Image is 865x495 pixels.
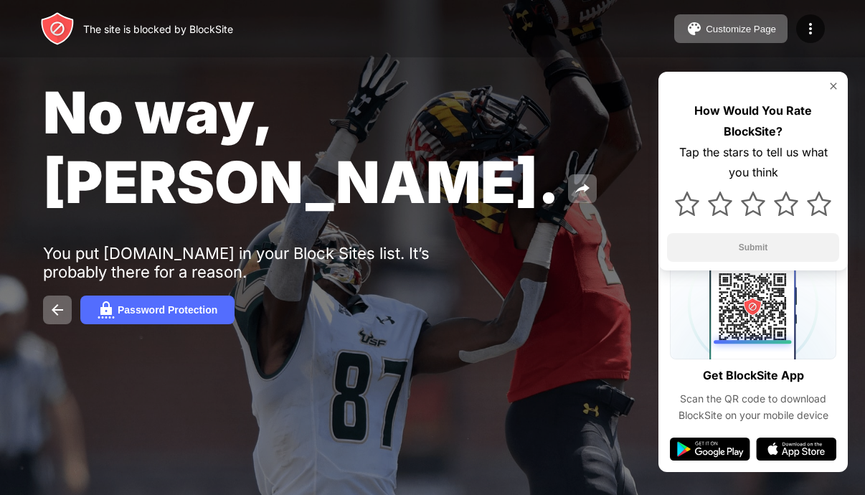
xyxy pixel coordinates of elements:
img: star.svg [807,192,831,216]
span: No way, [PERSON_NAME]. [43,77,559,217]
div: Scan the QR code to download BlockSite on your mobile device [670,391,836,423]
button: Submit [667,233,839,262]
img: app-store.svg [756,438,836,461]
button: Password Protection [80,296,235,324]
div: Tap the stars to tell us what you think [667,142,839,184]
img: star.svg [675,192,699,216]
img: pallet.svg [686,20,703,37]
img: google-play.svg [670,438,750,461]
img: header-logo.svg [40,11,75,46]
div: The site is blocked by BlockSite [83,23,233,35]
div: Password Protection [118,304,217,316]
img: share.svg [574,180,591,197]
img: rate-us-close.svg [828,80,839,92]
img: back.svg [49,301,66,319]
img: star.svg [708,192,732,216]
div: How Would You Rate BlockSite? [667,100,839,142]
img: star.svg [741,192,765,216]
div: Customize Page [706,24,776,34]
button: Customize Page [674,14,788,43]
img: star.svg [774,192,798,216]
img: menu-icon.svg [802,20,819,37]
img: password.svg [98,301,115,319]
div: You put [DOMAIN_NAME] in your Block Sites list. It’s probably there for a reason. [43,244,486,281]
